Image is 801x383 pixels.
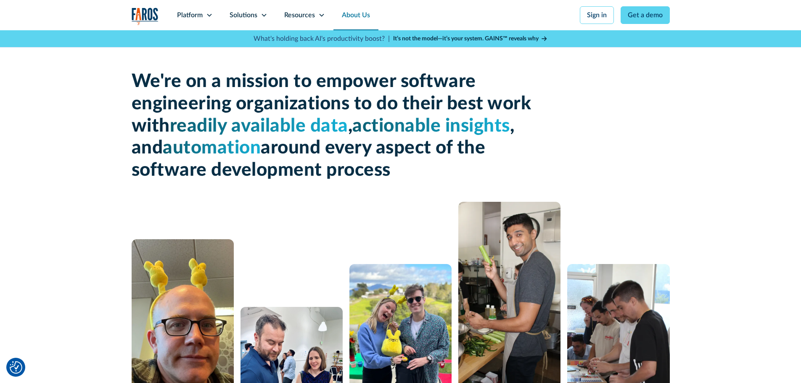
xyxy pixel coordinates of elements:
[163,139,261,157] span: automation
[177,10,203,20] div: Platform
[254,34,390,44] p: What's holding back AI's productivity boost? |
[230,10,257,20] div: Solutions
[352,117,510,135] span: actionable insights
[132,8,159,25] img: Logo of the analytics and reporting company Faros.
[393,34,548,43] a: It’s not the model—it’s your system. GAINS™ reveals why
[393,36,539,42] strong: It’s not the model—it’s your system. GAINS™ reveals why
[621,6,670,24] a: Get a demo
[170,117,348,135] span: readily available data
[10,361,22,374] button: Cookie Settings
[580,6,614,24] a: Sign in
[132,8,159,25] a: home
[10,361,22,374] img: Revisit consent button
[284,10,315,20] div: Resources
[132,71,535,182] h1: We're on a mission to empower software engineering organizations to do their best work with , , a...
